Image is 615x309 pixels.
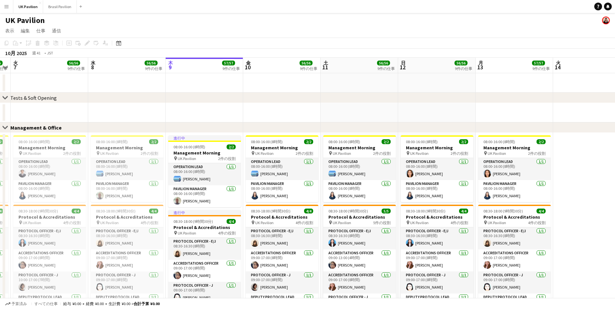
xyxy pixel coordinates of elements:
button: Brasil Pavilion [43,0,77,13]
span: 仕事 [36,28,45,34]
button: 予算済み [3,300,29,307]
span: 通信 [52,28,61,34]
div: 給与 ¥0.00 + 経費 ¥0.00 + 生計費 ¥0.00 = [63,301,160,306]
button: UK Pavilion [13,0,43,13]
app-user-avatar: Rena HIEIDA [602,17,610,24]
a: 編集 [18,27,32,35]
a: 表示 [3,27,17,35]
div: Tests & Soft Opening [10,95,57,101]
div: Management & Office [10,124,67,131]
span: 表示 [5,28,14,34]
h1: UK Pavilion [5,16,45,25]
span: 予算済み [11,302,27,306]
a: 通信 [49,27,64,35]
span: 合計予算 ¥0.00 [134,301,160,306]
div: 10月 2025 [5,50,27,56]
span: すべての仕事 [34,301,58,306]
span: 編集 [21,28,30,34]
div: JST [47,51,53,55]
span: 週 41 [28,51,44,55]
a: 仕事 [34,27,48,35]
